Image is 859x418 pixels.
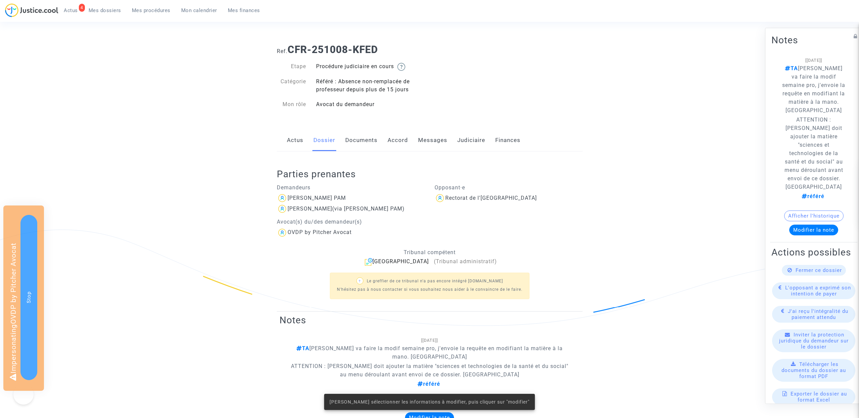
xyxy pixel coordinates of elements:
[277,168,588,180] h2: Parties prenantes
[782,65,845,113] span: [PERSON_NAME] va faire la modif semaine pro, j'envoie la requête en modifiant la matière à la man...
[337,277,522,294] p: Le greffier de ce tribunal n'a pas encore intégré [DOMAIN_NAME] N'hésitez pas à nous contacter si...
[359,279,361,283] span: ?
[13,384,34,405] iframe: Help Scout Beacon - Open
[397,63,405,71] img: help.svg
[288,44,378,55] b: CFR-251008-KFED
[296,345,563,360] span: [PERSON_NAME] va faire la modif semaine pro, j'envoie la requête en modifiant la matière à la man...
[785,285,851,297] span: L'opposant a exprimé son intention de payer
[345,129,377,151] a: Documents
[784,211,844,221] button: Afficher l'historique
[781,361,846,379] span: Télécharger les documents du dossier au format PDF
[26,291,32,303] span: Stop
[222,5,265,15] a: Mes finances
[330,399,529,405] span: [PERSON_NAME] sélectionner les informations à modifier, puis cliquer sur "modifier"
[779,332,849,350] span: Inviter la protection juridique du demandeur sur le dossier
[277,193,288,203] img: icon-user.svg
[435,193,445,203] img: icon-user.svg
[311,78,429,94] div: Référé : Absence non-remplacée de professeur depuis plus de 15 jours
[791,391,847,403] span: Exporter le dossier au format Excel
[277,258,583,266] div: [GEOGRAPHIC_DATA]
[288,195,346,201] div: [PERSON_NAME] PAM
[311,62,429,71] div: Procédure judiciaire en cours
[181,7,217,13] span: Mon calendrier
[788,308,848,320] span: J'ai reçu l'intégralité du paiement attendu
[287,129,303,151] a: Actus
[290,362,570,379] p: ATTENTION : [PERSON_NAME] doit ajouter la matière "sciences et technologies de la santé et du soc...
[272,78,311,94] div: Catégorie
[79,4,85,12] div: 4
[64,7,78,13] span: Actus
[277,227,288,238] img: icon-user.svg
[785,65,798,71] span: TA
[176,5,222,15] a: Mon calendrier
[434,258,497,265] span: (Tribunal administratif)
[272,62,311,71] div: Etape
[313,129,335,151] a: Dossier
[228,7,260,13] span: Mes finances
[288,205,332,212] div: [PERSON_NAME]
[417,381,440,387] span: référé
[495,129,520,151] a: Finances
[311,100,429,108] div: Avocat du demandeur
[132,7,170,13] span: Mes procédures
[277,218,425,226] p: Avocat(s) du/des demandeur(s)
[418,129,447,151] a: Messages
[296,345,309,352] span: TA
[277,48,288,54] span: Ref.
[280,314,580,326] h2: Notes
[277,248,583,257] p: Tribunal compétent
[445,195,537,201] div: Rectorat de l'[GEOGRAPHIC_DATA]
[789,225,838,235] button: Modifier la note
[781,115,846,191] p: ATTENTION : [PERSON_NAME] doit ajouter la matière "sciences et technologies de la santé et du soc...
[272,100,311,108] div: Mon rôle
[89,7,121,13] span: Mes dossiers
[20,215,37,380] button: Stop
[83,5,127,15] a: Mes dossiers
[332,205,405,212] span: (via [PERSON_NAME] PAM)
[388,129,408,151] a: Accord
[3,205,44,391] div: Impersonating
[365,258,372,266] img: icon-archive.svg
[421,338,438,343] span: [[DATE]]
[5,3,58,17] img: jc-logo.svg
[435,183,583,192] p: Opposant·e
[796,267,842,273] span: Fermer ce dossier
[127,5,176,15] a: Mes procédures
[288,229,352,235] div: OVDP by Pitcher Avocat
[771,34,856,46] h2: Notes
[771,246,856,258] h2: Actions possibles
[457,129,485,151] a: Judiciaire
[277,203,288,214] img: icon-user.svg
[805,57,822,62] span: [[DATE]]
[802,193,824,199] span: référé
[58,5,83,15] a: 4Actus
[277,183,425,192] p: Demandeurs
